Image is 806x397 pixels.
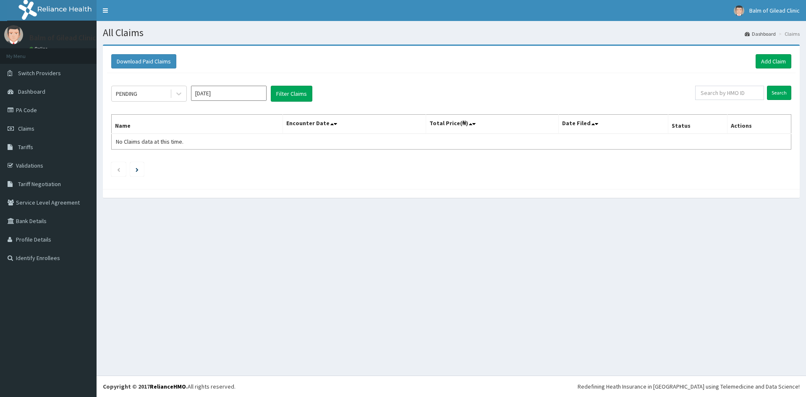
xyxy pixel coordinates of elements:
footer: All rights reserved. [97,376,806,397]
span: Tariffs [18,143,33,151]
span: Balm of Gilead Clinic [749,7,800,14]
a: Add Claim [756,54,791,68]
th: Status [668,115,727,134]
button: Download Paid Claims [111,54,176,68]
button: Filter Claims [271,86,312,102]
img: User Image [734,5,744,16]
input: Search [767,86,791,100]
a: RelianceHMO [150,383,186,390]
input: Select Month and Year [191,86,267,101]
span: Switch Providers [18,69,61,77]
th: Name [112,115,283,134]
strong: Copyright © 2017 . [103,383,188,390]
li: Claims [777,30,800,37]
span: Tariff Negotiation [18,180,61,188]
a: Previous page [117,166,120,173]
span: Claims [18,125,34,132]
a: Next page [136,166,139,173]
th: Total Price(₦) [426,115,558,134]
span: Dashboard [18,88,45,95]
th: Actions [727,115,791,134]
a: Online [29,46,50,52]
span: No Claims data at this time. [116,138,183,145]
h1: All Claims [103,27,800,38]
img: User Image [4,25,23,44]
div: PENDING [116,89,137,98]
input: Search by HMO ID [695,86,764,100]
div: Redefining Heath Insurance in [GEOGRAPHIC_DATA] using Telemedicine and Data Science! [578,382,800,391]
th: Date Filed [558,115,668,134]
p: Balm of Gilead Clinic [29,34,96,42]
th: Encounter Date [283,115,426,134]
a: Dashboard [745,30,776,37]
